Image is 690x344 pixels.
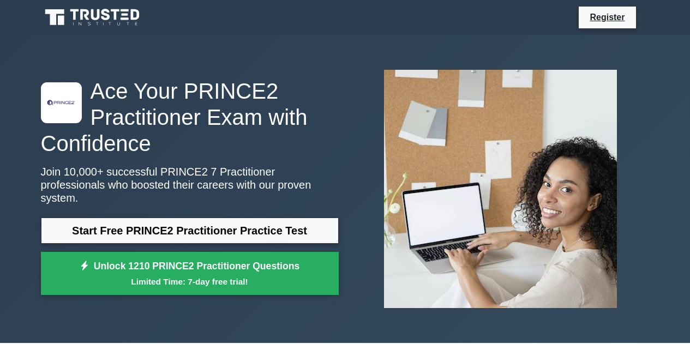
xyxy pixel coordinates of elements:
[41,78,339,156] h1: Ace Your PRINCE2 Practitioner Exam with Confidence
[41,165,339,204] p: Join 10,000+ successful PRINCE2 7 Practitioner professionals who boosted their careers with our p...
[41,252,339,295] a: Unlock 1210 PRINCE2 Practitioner QuestionsLimited Time: 7-day free trial!
[55,275,325,288] small: Limited Time: 7-day free trial!
[583,10,631,24] a: Register
[41,218,339,244] a: Start Free PRINCE2 Practitioner Practice Test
